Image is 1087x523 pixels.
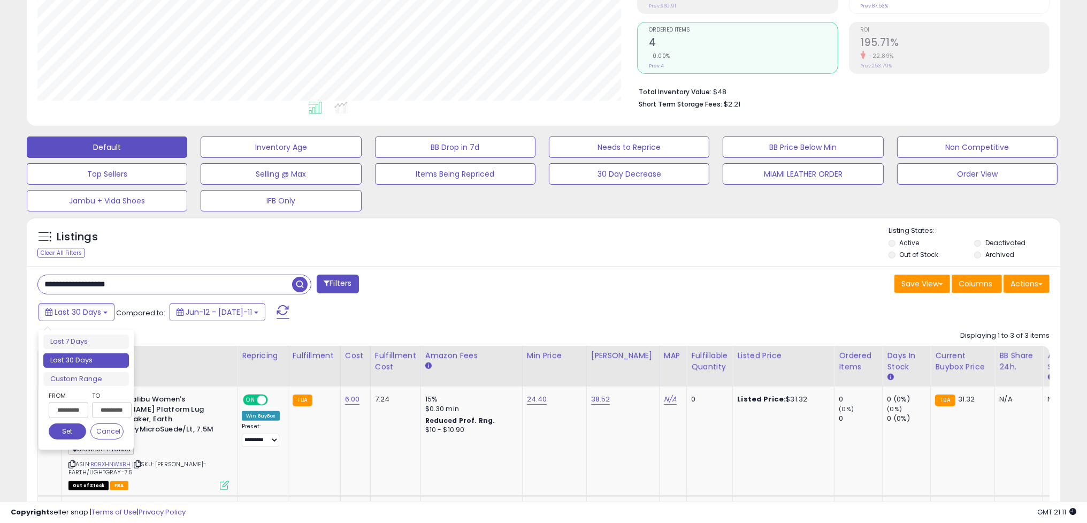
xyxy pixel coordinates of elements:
div: seller snap | | [11,507,186,518]
strong: Copyright [11,507,50,517]
span: | SKU: [PERSON_NAME]-EARTH/LIGHTGRAY-7.5 [68,460,206,476]
small: Avg BB Share. [1047,373,1054,382]
small: (0%) [839,405,854,413]
button: MIAMI LEATHER ORDER [723,163,883,185]
span: Columns [959,278,992,289]
span: All listings that are currently out of stock and unavailable for purchase on Amazon [68,481,109,490]
div: Avg BB Share [1047,350,1086,373]
div: MAP [664,350,682,361]
div: ASIN: [68,395,229,489]
button: Selling @ Max [201,163,361,185]
li: Last 7 Days [43,335,129,349]
span: ON [244,396,257,405]
span: Jun-12 - [DATE]-11 [186,307,252,317]
h2: 195.71% [861,36,1049,51]
div: 0 [839,395,882,404]
div: 0 [839,414,882,423]
li: Custom Range [43,372,129,386]
button: IFB Only [201,190,361,211]
a: Terms of Use [91,507,137,517]
span: OFF [266,396,284,405]
button: Cancel [90,423,124,439]
button: Top Sellers [27,163,187,185]
a: 24.40 [527,394,547,405]
button: 30 Day Decrease [549,163,709,185]
button: Set [49,423,86,439]
button: Needs to Reprice [549,137,709,158]
small: Days In Stock. [887,373,893,382]
b: Reduced Prof. Rng. [425,416,495,425]
div: Preset: [242,423,280,447]
b: Total Inventory Value: [639,87,711,96]
span: 2025-08-11 21:11 GMT [1037,507,1076,517]
button: Columns [952,275,1002,293]
div: $31.32 [737,395,826,404]
div: Cost [345,350,366,361]
button: Non Competitive [897,137,1058,158]
small: Prev: $60.91 [649,3,676,9]
div: 0 (0%) [887,414,930,423]
button: Items Being Repriced [375,163,535,185]
div: $0.30 min [425,404,514,414]
div: Min Price [527,350,582,361]
label: Deactivated [985,238,1025,247]
small: Prev: 253.79% [861,63,892,69]
button: Inventory Age [201,137,361,158]
h2: 4 [649,36,837,51]
div: Repricing [242,350,284,361]
div: 0 [691,395,724,404]
div: [PERSON_NAME] [591,350,655,361]
label: Archived [985,250,1014,259]
p: Listing States: [889,226,1060,236]
div: 0 (0%) [887,395,930,404]
div: N/A [999,395,1035,404]
button: Save View [894,275,950,293]
a: 6.00 [345,394,360,405]
div: Win BuyBox [242,411,280,421]
div: Clear All Filters [37,248,85,258]
label: To [92,390,124,401]
div: $10 - $10.90 [425,426,514,435]
button: Actions [1004,275,1050,293]
span: FBA [110,481,128,490]
b: Short Term Storage Fees: [639,100,722,109]
div: Title [66,350,233,361]
div: Amazon Fees [425,350,518,361]
span: Ordered Items [649,27,837,33]
div: Fulfillable Quantity [691,350,728,373]
div: Listed Price [737,350,830,361]
div: N/A [1047,395,1083,404]
div: 15% [425,395,514,404]
li: Last 30 Days [43,353,129,368]
div: Days In Stock [887,350,926,373]
div: Current Buybox Price [935,350,990,373]
span: Compared to: [116,308,165,318]
small: -22.89% [866,52,894,60]
small: FBA [293,395,312,406]
div: 7.24 [375,395,412,404]
div: BB Share 24h. [999,350,1038,373]
div: Ordered Items [839,350,878,373]
small: (0%) [887,405,902,413]
small: Amazon Fees. [425,361,432,371]
button: BB Price Below Min [723,137,883,158]
small: 0.00% [649,52,670,60]
a: N/A [664,394,677,405]
button: Default [27,137,187,158]
label: Out of Stock [900,250,939,259]
small: FBA [935,395,955,406]
a: 38.52 [591,394,610,405]
small: Prev: 87.53% [861,3,889,9]
span: 31.32 [958,394,975,404]
span: ROI [861,27,1049,33]
button: BB Drop in 7d [375,137,535,158]
button: Filters [317,275,358,293]
a: B0BXHNWXBH [90,460,131,469]
div: Displaying 1 to 3 of 3 items [960,331,1050,341]
button: Jun-12 - [DATE]-11 [170,303,265,321]
b: Listed Price: [737,394,786,404]
div: Fulfillment Cost [375,350,416,373]
label: From [49,390,86,401]
label: Active [900,238,920,247]
div: Fulfillment [293,350,336,361]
